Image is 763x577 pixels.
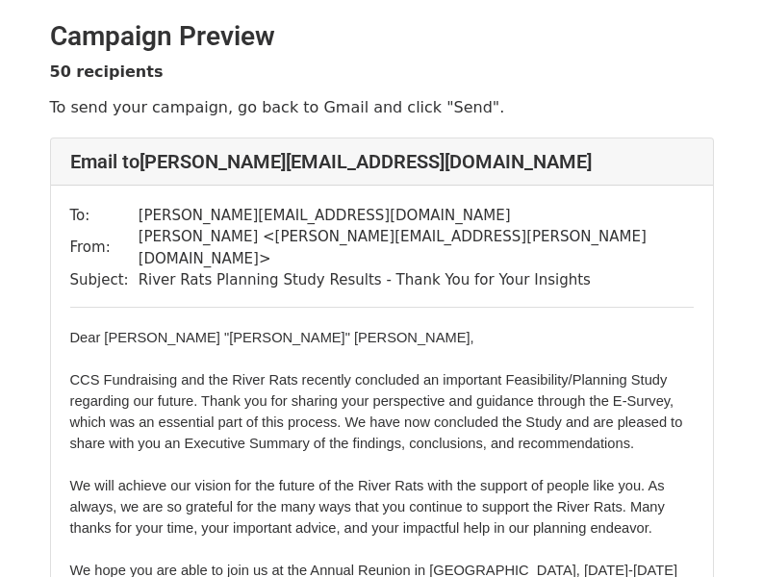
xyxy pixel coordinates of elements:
[70,150,694,173] h4: Email to [PERSON_NAME][EMAIL_ADDRESS][DOMAIN_NAME]
[139,269,694,291] td: River Rats Planning Study Results - Thank You for Your Insights
[139,205,694,227] td: [PERSON_NAME][EMAIL_ADDRESS][DOMAIN_NAME]
[667,485,763,577] iframe: Chat Widget
[70,478,665,536] span: We will achieve our vision for the future of the River Rats with the support of people like you. ...
[70,205,139,227] td: To:
[70,372,683,451] span: CCS Fundraising and the River Rats recently concluded an important Feasibility/Planning Study reg...
[50,97,714,117] p: To send your campaign, go back to Gmail and click "Send".
[70,330,474,345] span: Dear [PERSON_NAME] "[PERSON_NAME]" [PERSON_NAME],
[139,226,694,269] td: [PERSON_NAME] < [PERSON_NAME][EMAIL_ADDRESS][PERSON_NAME][DOMAIN_NAME] >
[50,63,164,81] strong: 50 recipients
[50,20,714,53] h2: Campaign Preview
[70,269,139,291] td: Subject:
[70,226,139,269] td: From:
